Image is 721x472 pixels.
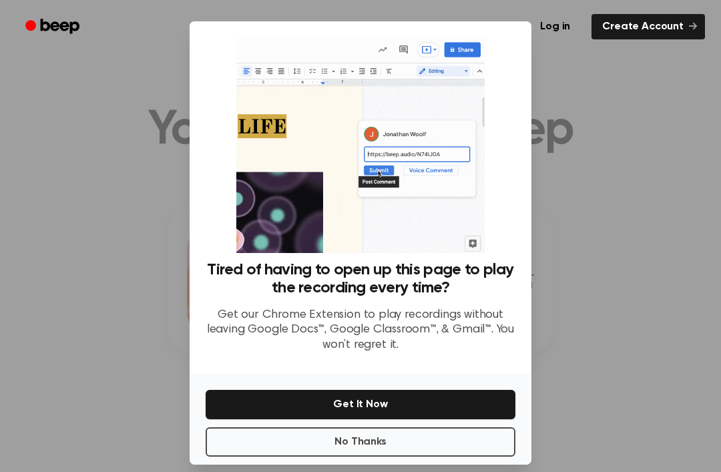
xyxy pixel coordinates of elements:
a: Log in [527,11,583,42]
a: Create Account [591,14,705,39]
a: Beep [16,14,91,40]
button: Get It Now [206,390,515,419]
h3: Tired of having to open up this page to play the recording every time? [206,261,515,297]
img: Beep extension in action [236,37,484,253]
button: No Thanks [206,427,515,457]
p: Get our Chrome Extension to play recordings without leaving Google Docs™, Google Classroom™, & Gm... [206,308,515,353]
